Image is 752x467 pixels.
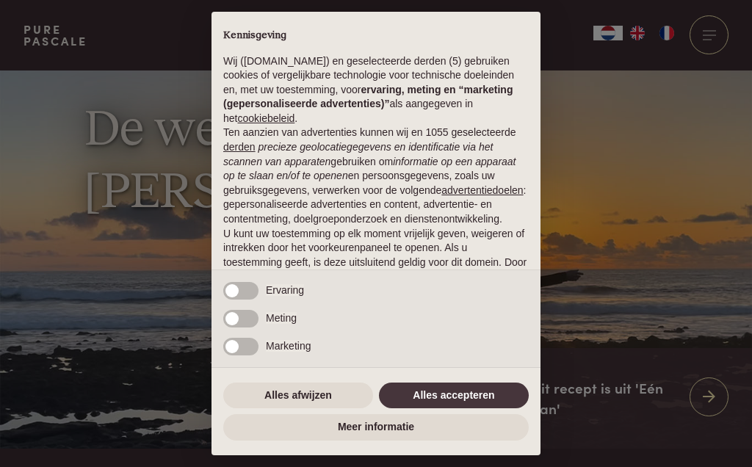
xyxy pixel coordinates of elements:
[223,383,373,409] button: Alles afwijzen
[223,84,513,110] strong: ervaring, meting en “marketing (gepersonaliseerde advertenties)”
[441,184,523,198] button: advertentiedoelen
[223,54,529,126] p: Wij ([DOMAIN_NAME]) en geselecteerde derden (5) gebruiken cookies of vergelijkbare technologie vo...
[237,112,294,124] a: cookiebeleid
[223,140,256,155] button: derden
[223,126,529,226] p: Ten aanzien van advertenties kunnen wij en 1055 geselecteerde gebruiken om en persoonsgegevens, z...
[266,284,304,296] span: Ervaring
[223,156,516,182] em: informatie op een apparaat op te slaan en/of te openen
[223,141,493,167] em: precieze geolocatiegegevens en identificatie via het scannen van apparaten
[223,414,529,441] button: Meer informatie
[266,340,311,352] span: Marketing
[266,312,297,324] span: Meting
[223,227,529,299] p: U kunt uw toestemming op elk moment vrijelijk geven, weigeren of intrekken door het voorkeurenpan...
[379,383,529,409] button: Alles accepteren
[223,29,529,43] h2: Kennisgeving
